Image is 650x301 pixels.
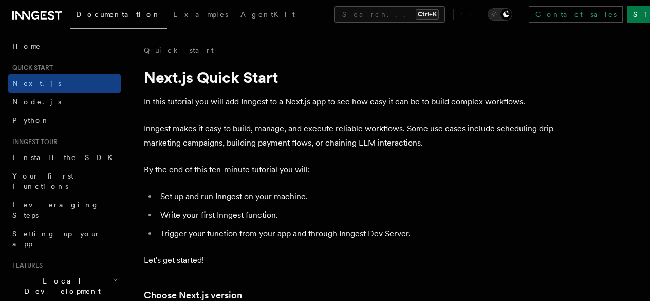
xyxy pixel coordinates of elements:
a: Contact sales [529,6,623,23]
p: In this tutorial you will add Inngest to a Next.js app to see how easy it can be to build complex... [144,95,555,109]
button: Toggle dark mode [488,8,512,21]
span: Setting up your app [12,229,101,248]
li: Set up and run Inngest on your machine. [157,189,555,204]
a: Quick start [144,45,214,56]
span: Your first Functions [12,172,73,190]
button: Local Development [8,272,121,300]
a: Leveraging Steps [8,196,121,224]
p: Inngest makes it easy to build, manage, and execute reliable workflows. Some use cases include sc... [144,121,555,150]
a: Examples [167,3,234,28]
span: Home [12,41,41,51]
a: Python [8,111,121,130]
span: Next.js [12,79,61,87]
a: Next.js [8,74,121,93]
span: Leveraging Steps [12,201,99,219]
span: Documentation [76,10,161,19]
a: Documentation [70,3,167,29]
a: Setting up your app [8,224,121,253]
span: Quick start [8,64,53,72]
p: By the end of this ten-minute tutorial you will: [144,163,555,177]
span: Install the SDK [12,153,119,162]
span: Python [12,116,50,125]
span: Features [8,261,43,270]
li: Write your first Inngest function. [157,208,555,222]
kbd: Ctrl+K [416,9,439,20]
span: Inngest tour [8,138,58,146]
span: Node.js [12,98,61,106]
a: AgentKit [234,3,301,28]
a: Node.js [8,93,121,111]
li: Trigger your function from your app and through Inngest Dev Server. [157,226,555,241]
span: AgentKit [240,10,295,19]
a: Your first Functions [8,167,121,196]
p: Let's get started! [144,253,555,268]
button: Search...Ctrl+K [334,6,445,23]
span: Examples [173,10,228,19]
a: Install the SDK [8,148,121,167]
span: Local Development [8,276,112,296]
h1: Next.js Quick Start [144,68,555,86]
a: Home [8,37,121,56]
